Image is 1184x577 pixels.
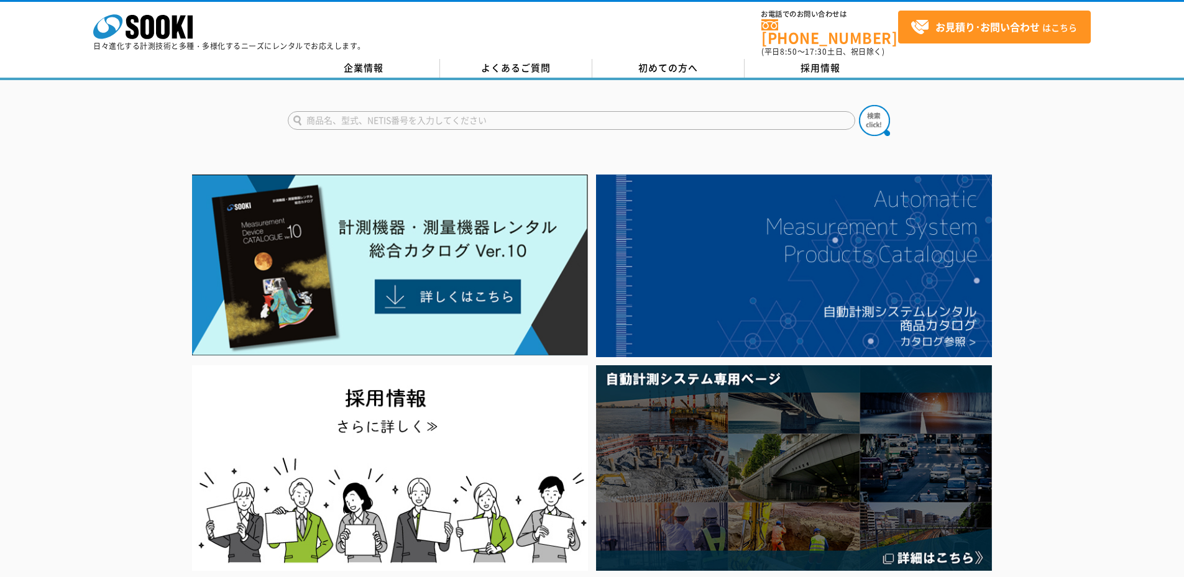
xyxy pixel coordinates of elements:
[859,105,890,136] img: btn_search.png
[93,42,365,50] p: 日々進化する計測技術と多種・多様化するニーズにレンタルでお応えします。
[761,46,884,57] span: (平日 ～ 土日、祝日除く)
[288,59,440,78] a: 企業情報
[638,61,698,75] span: 初めての方へ
[911,18,1077,37] span: はこちら
[440,59,592,78] a: よくあるご質問
[596,365,992,571] img: 自動計測システム専用ページ
[745,59,897,78] a: 採用情報
[780,46,797,57] span: 8:50
[761,19,898,45] a: [PHONE_NUMBER]
[596,175,992,357] img: 自動計測システムカタログ
[805,46,827,57] span: 17:30
[761,11,898,18] span: お電話でのお問い合わせは
[935,19,1040,34] strong: お見積り･お問い合わせ
[898,11,1091,43] a: お見積り･お問い合わせはこちら
[192,175,588,356] img: Catalog Ver10
[592,59,745,78] a: 初めての方へ
[288,111,855,130] input: 商品名、型式、NETIS番号を入力してください
[192,365,588,571] img: SOOKI recruit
